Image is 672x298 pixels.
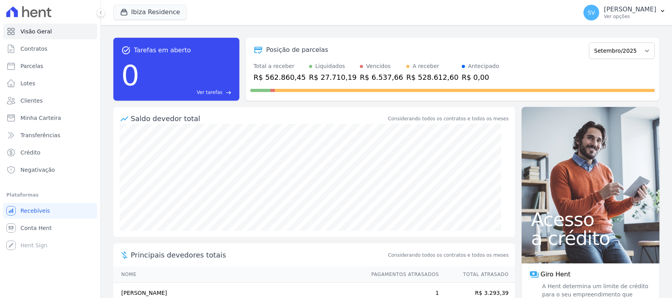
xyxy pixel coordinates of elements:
div: Vencidos [366,62,391,70]
div: Antecipado [468,62,499,70]
th: Pagamentos Atrasados [364,267,439,283]
a: Transferências [3,127,97,143]
span: Principais devedores totais [131,250,387,260]
span: Considerando todos os contratos e todos os meses [388,252,509,259]
span: Negativação [20,166,55,174]
div: Saldo devedor total [131,113,387,124]
p: Ver opções [604,13,656,20]
p: [PERSON_NAME] [604,6,656,13]
span: Parcelas [20,62,43,70]
a: Minha Carteira [3,110,97,126]
span: Visão Geral [20,28,52,35]
div: 0 [121,55,139,96]
span: Ver tarefas [197,89,222,96]
span: Tarefas em aberto [134,46,191,55]
div: R$ 0,00 [462,72,499,83]
a: Visão Geral [3,24,97,39]
button: Ibiza Residence [113,5,187,20]
div: R$ 6.537,66 [360,72,403,83]
span: Giro Hent [541,270,570,279]
span: Crédito [20,149,41,156]
span: Acesso [531,210,650,229]
span: Lotes [20,79,35,87]
div: Considerando todos os contratos e todos os meses [388,115,509,122]
a: Ver tarefas east [143,89,231,96]
th: Nome [113,267,364,283]
div: A receber [413,62,439,70]
span: Clientes [20,97,43,105]
span: Minha Carteira [20,114,61,122]
a: Contratos [3,41,97,57]
span: task_alt [121,46,131,55]
span: SV [588,10,595,15]
span: east [226,90,231,96]
div: Plataformas [6,190,94,200]
div: R$ 27.710,19 [309,72,357,83]
a: Crédito [3,145,97,160]
span: Conta Hent [20,224,52,232]
a: Conta Hent [3,220,97,236]
div: R$ 562.860,45 [254,72,306,83]
div: R$ 528.612,60 [406,72,459,83]
a: Parcelas [3,58,97,74]
a: Clientes [3,93,97,109]
span: Recebíveis [20,207,50,215]
div: Total a receber [254,62,306,70]
a: Negativação [3,162,97,178]
div: Posição de parcelas [266,45,328,55]
a: Lotes [3,75,97,91]
span: Transferências [20,131,60,139]
button: SV [PERSON_NAME] Ver opções [577,2,672,24]
a: Recebíveis [3,203,97,219]
div: Liquidados [315,62,345,70]
span: a crédito [531,229,650,248]
span: Contratos [20,45,47,53]
th: Total Atrasado [439,267,515,283]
